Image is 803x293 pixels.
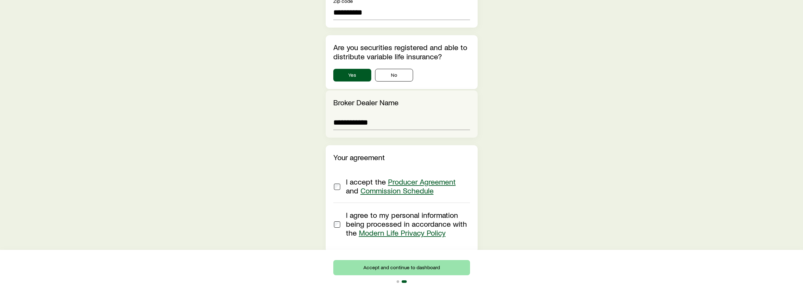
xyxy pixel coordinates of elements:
[333,69,371,81] button: Yes
[359,228,446,237] a: Modern Life Privacy Policy
[334,184,340,190] input: I accept the Producer Agreement and Commission Schedule
[375,69,413,81] button: No
[388,177,456,186] a: Producer Agreement
[334,221,340,228] input: I agree to my personal information being processed in accordance with the Modern Life Privacy Policy
[333,42,467,61] label: Are you securities registered and able to distribute variable life insurance?
[346,177,456,195] span: I accept the and
[333,153,385,162] label: Your agreement
[333,98,398,107] label: Broker Dealer Name
[346,210,467,237] span: I agree to my personal information being processed in accordance with the
[361,186,434,195] a: Commission Schedule
[333,260,470,275] button: Accept and continue to dashboard
[333,69,470,81] div: securitiesRegistrationInfo.isSecuritiesRegistered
